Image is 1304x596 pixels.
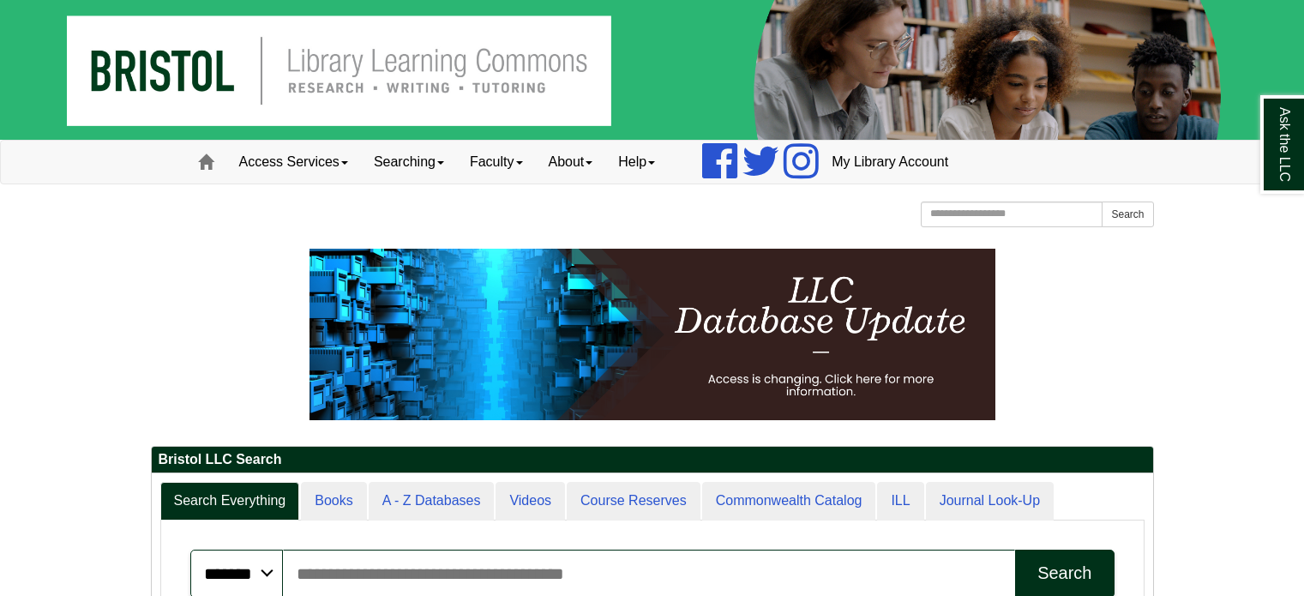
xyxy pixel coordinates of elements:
[567,482,700,521] a: Course Reserves
[309,249,995,420] img: HTML tutorial
[877,482,923,521] a: ILL
[1037,563,1091,583] div: Search
[361,141,457,184] a: Searching
[536,141,606,184] a: About
[926,482,1054,521] a: Journal Look-Up
[457,141,536,184] a: Faculty
[496,482,565,521] a: Videos
[819,141,961,184] a: My Library Account
[369,482,495,521] a: A - Z Databases
[226,141,361,184] a: Access Services
[160,482,300,521] a: Search Everything
[301,482,366,521] a: Books
[605,141,668,184] a: Help
[702,482,876,521] a: Commonwealth Catalog
[152,447,1153,473] h2: Bristol LLC Search
[1102,202,1153,227] button: Search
